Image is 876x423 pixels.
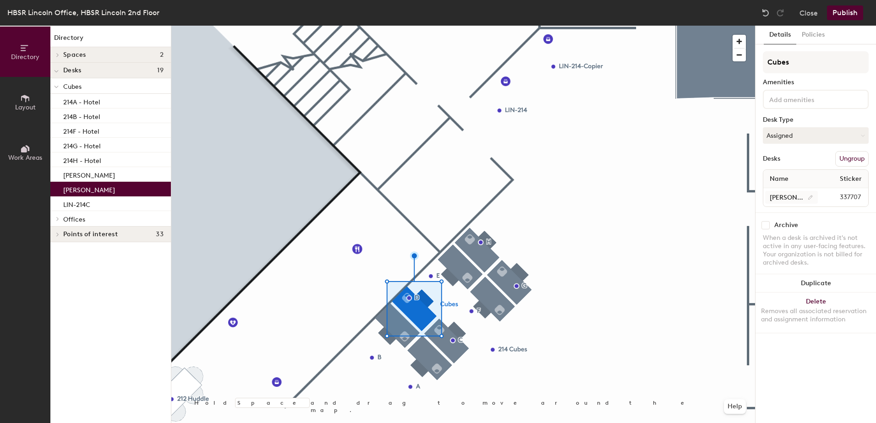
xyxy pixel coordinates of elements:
div: Desks [763,155,780,163]
button: Policies [796,26,830,44]
p: 214H - Hotel [63,154,101,165]
div: Archive [774,222,798,229]
button: Assigned [763,127,869,144]
span: Name [765,171,793,187]
button: Publish [827,5,863,20]
p: [PERSON_NAME] [63,184,115,194]
span: Desks [63,67,81,74]
span: Spaces [63,51,86,59]
button: Ungroup [835,151,869,167]
div: Desk Type [763,116,869,124]
span: 33 [156,231,164,238]
span: 337707 [818,192,866,202]
button: Duplicate [756,274,876,293]
input: Unnamed desk [765,191,818,204]
span: 19 [157,67,164,74]
img: Undo [761,8,770,17]
button: Details [764,26,796,44]
button: DeleteRemoves all associated reservation and assignment information [756,293,876,333]
button: Close [799,5,818,20]
p: 214A - Hotel [63,96,100,106]
div: HBSR Lincoln Office, HBSR Lincoln 2nd Floor [7,7,159,18]
img: Redo [776,8,785,17]
span: Cubes [63,83,82,91]
span: 2 [160,51,164,59]
p: 214B - Hotel [63,110,100,121]
p: [PERSON_NAME] [63,169,115,179]
p: LIN-214C [63,198,90,209]
p: 214F - Hotel [63,125,99,136]
div: Removes all associated reservation and assignment information [761,307,871,324]
span: Directory [11,53,39,61]
p: 214G - Hotel [63,140,101,150]
span: Work Areas [8,154,42,162]
h1: Directory [50,33,171,47]
input: Add amenities [767,93,850,104]
span: Sticker [835,171,866,187]
span: Offices [63,216,85,223]
button: Help [724,399,746,414]
div: When a desk is archived it's not active in any user-facing features. Your organization is not bil... [763,234,869,267]
div: Amenities [763,79,869,86]
span: Layout [15,103,36,111]
span: Points of interest [63,231,118,238]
